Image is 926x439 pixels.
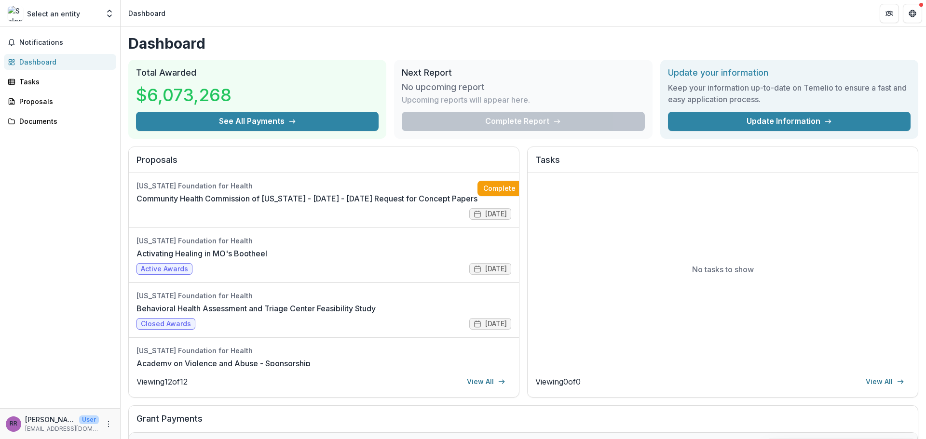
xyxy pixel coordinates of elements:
[4,35,116,50] button: Notifications
[136,413,910,432] h2: Grant Payments
[136,67,379,78] h2: Total Awarded
[692,264,754,275] p: No tasks to show
[402,94,530,106] p: Upcoming reports will appear here.
[860,374,910,389] a: View All
[10,421,17,427] div: Riisa Rawlins
[27,9,80,19] p: Select an entity
[124,6,169,20] nav: breadcrumb
[19,96,109,106] div: Proposals
[103,4,116,23] button: Open entity switcher
[136,358,311,369] a: Academy on Violence and Abuse - Sponsorship
[136,112,379,131] button: See All Payments
[136,193,477,204] a: Community Health Commission of [US_STATE] - [DATE] - [DATE] Request for Concept Papers
[79,415,99,424] p: User
[8,6,23,21] img: Select an entity
[668,82,911,105] h3: Keep your information up-to-date on Temelio to ensure a fast and easy application process.
[880,4,899,23] button: Partners
[103,418,114,430] button: More
[668,112,911,131] a: Update Information
[136,303,376,314] a: Behavioral Health Assessment and Triage Center Feasibility Study
[402,67,644,78] h2: Next Report
[535,376,581,387] p: Viewing 0 of 0
[4,74,116,90] a: Tasks
[25,425,99,433] p: [EMAIL_ADDRESS][DOMAIN_NAME]
[19,116,109,126] div: Documents
[128,8,165,18] div: Dashboard
[19,57,109,67] div: Dashboard
[668,67,911,78] h2: Update your information
[19,39,112,47] span: Notifications
[535,155,910,173] h2: Tasks
[136,248,267,259] a: Activating Healing in MO's Bootheel
[4,113,116,129] a: Documents
[903,4,922,23] button: Get Help
[477,181,533,196] a: Complete
[4,54,116,70] a: Dashboard
[136,155,511,173] h2: Proposals
[4,93,116,109] a: Proposals
[128,35,918,52] h1: Dashboard
[461,374,511,389] a: View All
[19,77,109,87] div: Tasks
[136,82,231,108] h3: $6,073,268
[25,414,75,425] p: [PERSON_NAME]
[136,376,188,387] p: Viewing 12 of 12
[402,82,485,93] h3: No upcoming report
